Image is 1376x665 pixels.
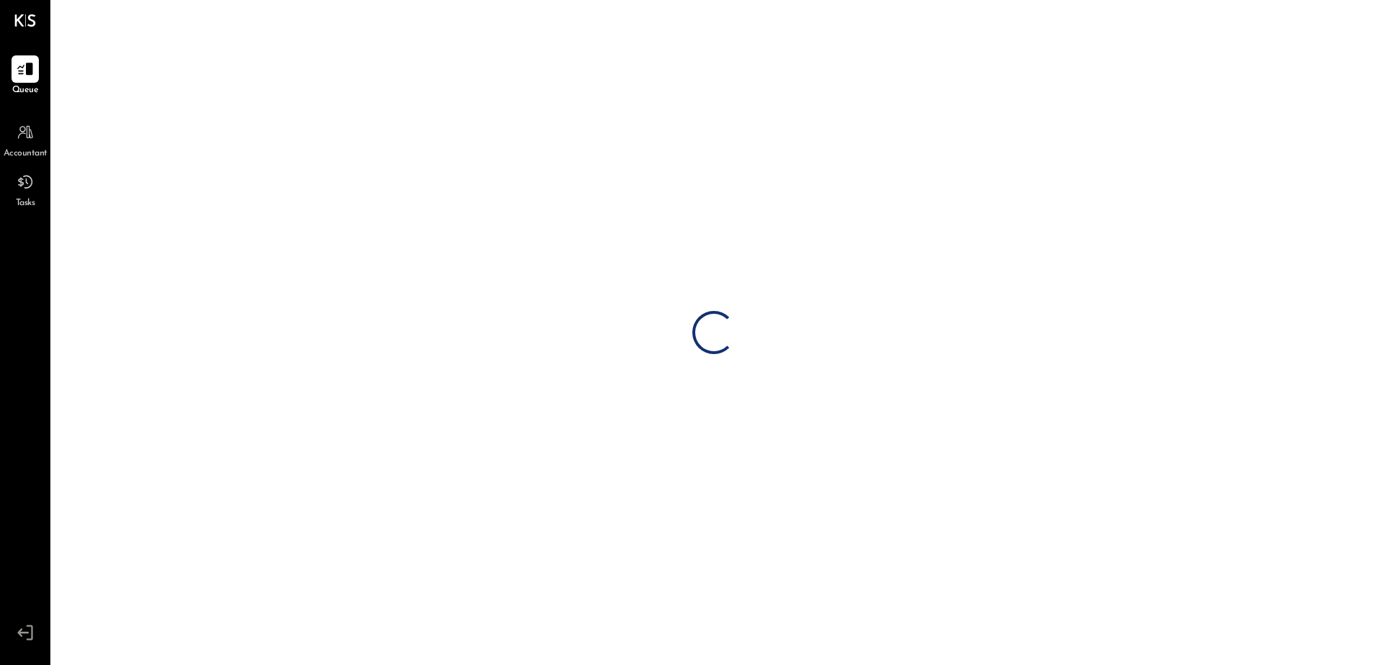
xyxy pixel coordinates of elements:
[1,55,50,97] a: Queue
[16,197,35,210] span: Tasks
[1,119,50,160] a: Accountant
[4,148,47,160] span: Accountant
[12,84,39,97] span: Queue
[1,168,50,210] a: Tasks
